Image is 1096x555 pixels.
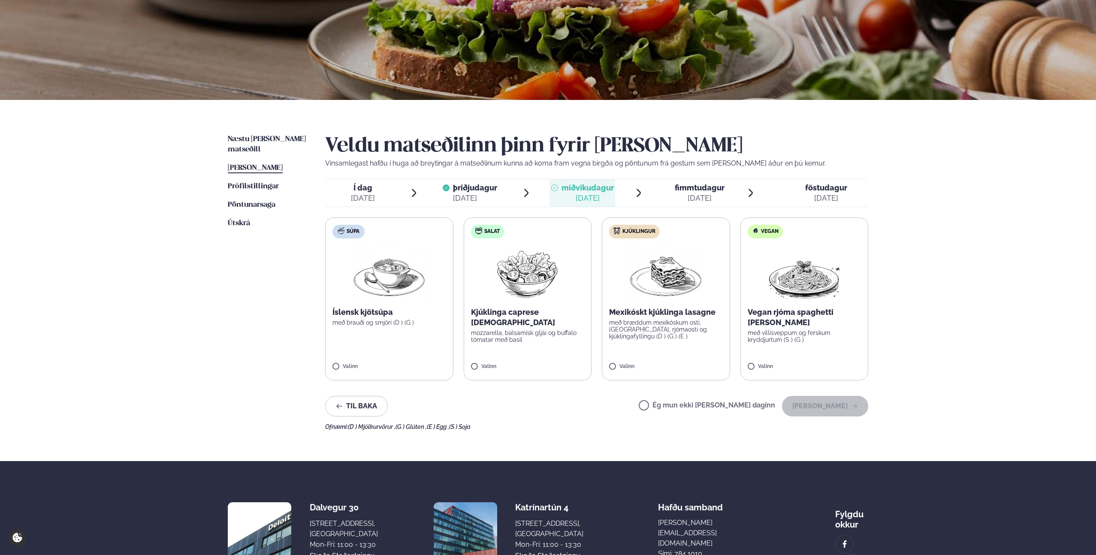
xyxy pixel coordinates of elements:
p: með villisveppum og ferskum kryddjurtum (S ) (G ) [748,329,861,343]
div: [STREET_ADDRESS], [GEOGRAPHIC_DATA] [515,519,583,539]
div: Mon-Fri: 11:00 - 13:30 [515,540,583,550]
span: föstudagur [805,183,847,192]
span: Salat [484,228,500,235]
div: [DATE] [675,193,725,203]
span: (E ) Egg , [427,423,449,430]
span: (S ) Soja [449,423,471,430]
a: Cookie settings [9,529,26,546]
div: [DATE] [453,193,497,203]
img: soup.svg [338,227,344,234]
div: [DATE] [562,193,614,203]
span: Prófílstillingar [228,183,279,190]
p: Mexikóskt kjúklinga lasagne [609,307,723,317]
span: Vegan [761,228,779,235]
img: Vegan.svg [752,227,759,234]
div: Mon-Fri: 11:00 - 13:30 [310,540,378,550]
button: [PERSON_NAME] [782,396,868,416]
div: [DATE] [351,193,375,203]
p: Vinsamlegast hafðu í huga að breytingar á matseðlinum kunna að koma fram vegna birgða og pöntunum... [325,158,868,169]
a: image alt [836,535,854,553]
span: Súpa [347,228,359,235]
span: Í dag [351,183,375,193]
p: Vegan rjóma spaghetti [PERSON_NAME] [748,307,861,328]
a: Útskrá [228,218,250,229]
img: Spagetti.png [767,245,842,300]
button: Til baka [325,396,388,416]
span: Útskrá [228,220,250,227]
span: (G ) Glúten , [396,423,427,430]
span: [PERSON_NAME] [228,164,283,172]
a: Pöntunarsaga [228,200,275,210]
div: Ofnæmi: [325,423,868,430]
a: Næstu [PERSON_NAME] matseðill [228,134,308,155]
img: image alt [840,540,849,549]
a: [PERSON_NAME][EMAIL_ADDRESS][DOMAIN_NAME] [658,518,761,549]
h2: Veldu matseðilinn þinn fyrir [PERSON_NAME] [325,134,868,158]
img: salad.svg [475,227,482,234]
span: Hafðu samband [658,495,723,513]
div: [DATE] [805,193,847,203]
p: með bræddum mexíkóskum osti, [GEOGRAPHIC_DATA], rjómaosti og kjúklingafyllingu (D ) (G ) (E ) [609,319,723,340]
span: fimmtudagur [675,183,725,192]
img: Salad.png [489,245,565,300]
span: þriðjudagur [453,183,497,192]
p: mozzarella, balsamísk gljái og buffalo tómatar með basil [471,329,585,343]
a: Prófílstillingar [228,181,279,192]
span: (D ) Mjólkurvörur , [348,423,396,430]
span: miðvikudagur [562,183,614,192]
div: [STREET_ADDRESS], [GEOGRAPHIC_DATA] [310,519,378,539]
img: Lasagna.png [628,245,703,300]
div: Katrínartún 4 [515,502,583,513]
span: Kjúklingur [622,228,655,235]
p: með brauði og smjöri (D ) (G ) [332,319,446,326]
img: Soup.png [351,245,427,300]
a: [PERSON_NAME] [228,163,283,173]
div: Fylgdu okkur [835,502,868,530]
img: chicken.svg [613,227,620,234]
p: Kjúklinga caprese [DEMOGRAPHIC_DATA] [471,307,585,328]
span: Næstu [PERSON_NAME] matseðill [228,136,306,153]
p: Íslensk kjötsúpa [332,307,446,317]
span: Pöntunarsaga [228,201,275,208]
div: Dalvegur 30 [310,502,378,513]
